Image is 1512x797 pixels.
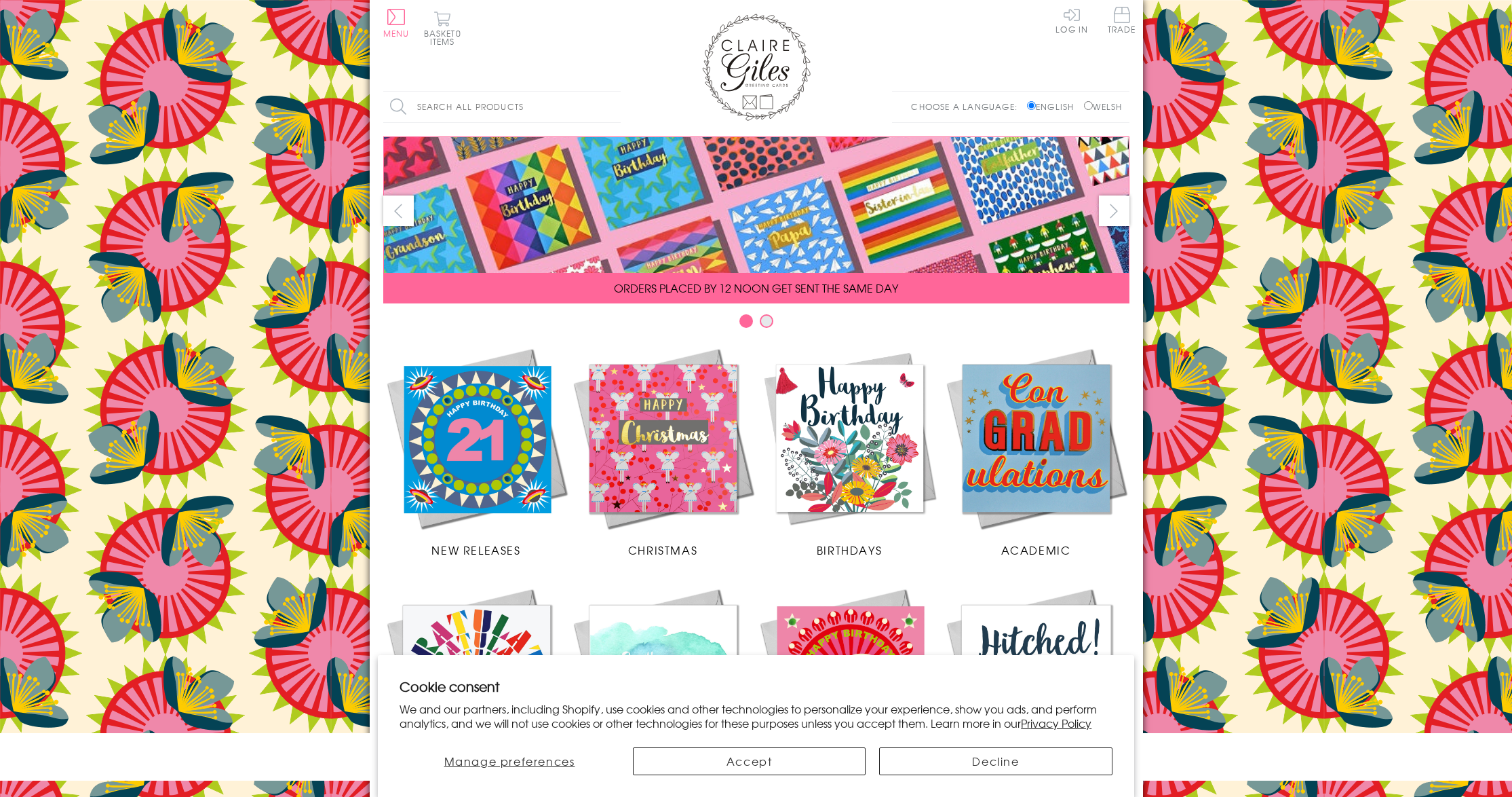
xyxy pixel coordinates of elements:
span: ORDERS PLACED BY 12 NOON GET SENT THE SAME DAY [614,280,898,296]
input: English [1027,101,1036,110]
span: 0 items [430,27,461,48]
a: Christmas [570,345,756,558]
span: Menu [383,27,410,39]
button: Menu [383,9,410,37]
div: Carousel Pagination [383,314,1129,335]
span: New Releases [431,542,520,558]
input: Search all products [383,92,621,122]
button: Carousel Page 2 [760,314,773,328]
span: Academic [1001,542,1071,558]
span: Manage preferences [444,753,575,769]
a: Privacy Policy [1021,715,1091,731]
button: Decline [879,747,1112,775]
a: Trade [1108,7,1136,36]
p: We and our partners, including Shopify, use cookies and other technologies to personalize your ex... [400,702,1112,730]
input: Search [607,92,621,122]
span: Birthdays [817,542,882,558]
button: Accept [633,747,866,775]
a: Log In [1055,7,1088,33]
span: Trade [1108,7,1136,33]
p: Choose a language: [911,100,1024,113]
label: Welsh [1084,100,1123,113]
img: Claire Giles Greetings Cards [702,14,811,121]
button: next [1099,196,1129,226]
a: New Releases [383,345,570,558]
button: Manage preferences [400,747,619,775]
a: Birthdays [756,345,943,558]
button: Carousel Page 1 (Current Slide) [739,314,753,328]
a: Academic [943,345,1129,558]
button: Basket0 items [424,11,461,45]
span: Christmas [628,542,697,558]
button: prev [383,196,414,226]
input: Welsh [1084,101,1093,110]
label: English [1027,100,1081,113]
h2: Cookie consent [400,677,1112,696]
